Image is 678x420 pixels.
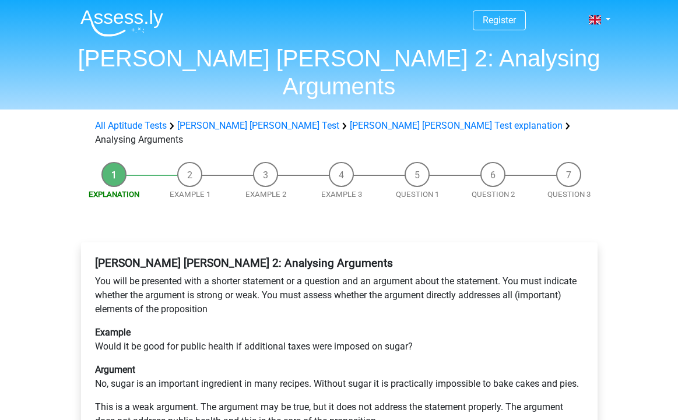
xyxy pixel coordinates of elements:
img: Assessly [80,9,163,37]
a: Question 2 [472,190,515,199]
a: Example 1 [170,190,210,199]
p: You will be presented with a shorter statement or a question and an argument about the statement.... [95,274,584,316]
a: All Aptitude Tests [95,120,167,131]
b: Argument [95,364,135,375]
div: Analysing Arguments [90,119,588,147]
a: Example 2 [245,190,286,199]
p: Would it be good for public health if additional taxes were imposed on sugar? [95,326,584,354]
a: [PERSON_NAME] [PERSON_NAME] Test explanation [350,120,563,131]
h1: [PERSON_NAME] [PERSON_NAME] 2: Analysing Arguments [71,44,607,100]
p: No, sugar is an important ingredient in many recipes. Without sugar it is practically impossible ... [95,363,584,391]
a: Register [483,15,516,26]
b: [PERSON_NAME] [PERSON_NAME] 2: Analysing Arguments [95,256,393,270]
a: Question 1 [396,190,439,199]
a: [PERSON_NAME] [PERSON_NAME] Test [177,120,339,131]
a: Explanation [89,190,139,199]
b: Example [95,327,131,338]
a: Question 3 [547,190,591,199]
a: Example 3 [321,190,362,199]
